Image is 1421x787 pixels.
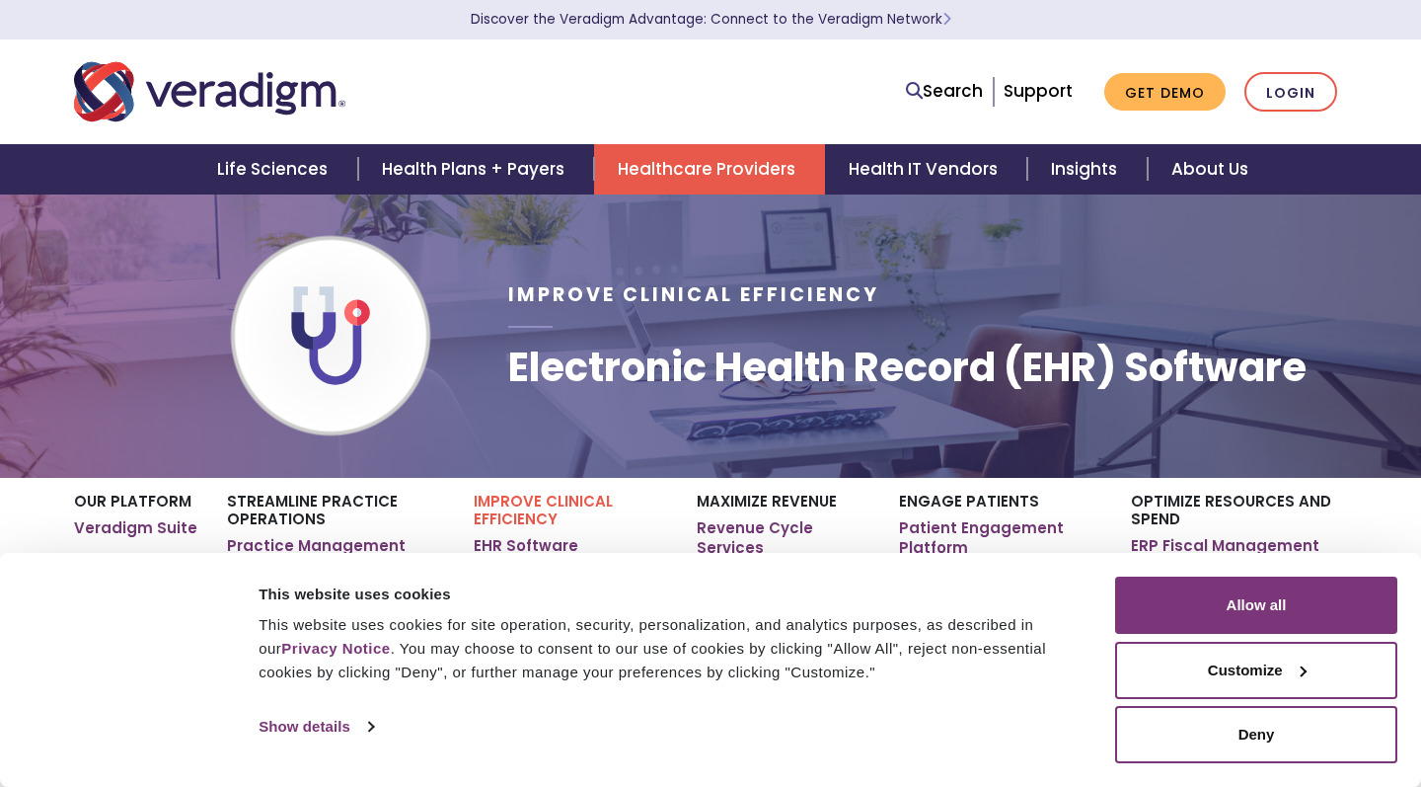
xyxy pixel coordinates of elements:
h1: Electronic Health Record (EHR) Software [508,344,1307,391]
span: Learn More [942,10,951,29]
div: This website uses cookies [259,583,1092,606]
a: Login [1244,72,1337,113]
a: Get Demo [1104,73,1226,112]
a: Discover the Veradigm Advantage: Connect to the Veradigm NetworkLearn More [471,10,951,29]
a: Insights [1027,144,1147,195]
a: Search [906,78,983,105]
span: Improve Clinical Efficiency [508,281,879,308]
a: Veradigm Suite [74,518,197,538]
a: Health Plans + Payers [358,144,594,195]
a: Practice Management [227,536,406,556]
a: ERP Fiscal Management [1131,536,1319,556]
a: Health IT Vendors [825,144,1027,195]
button: Customize [1115,642,1397,699]
a: Patient Engagement Platform [899,518,1101,557]
a: Revenue Cycle Services [697,518,869,557]
a: Life Sciences [193,144,357,195]
div: This website uses cookies for site operation, security, personalization, and analytics purposes, ... [259,613,1092,684]
a: Healthcare Providers [594,144,825,195]
a: Privacy Notice [281,640,390,657]
a: Show details [259,712,373,742]
a: Support [1004,79,1073,103]
img: Veradigm logo [74,59,345,124]
a: EHR Software [474,536,578,556]
button: Deny [1115,706,1397,763]
a: About Us [1148,144,1272,195]
button: Allow all [1115,577,1397,634]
